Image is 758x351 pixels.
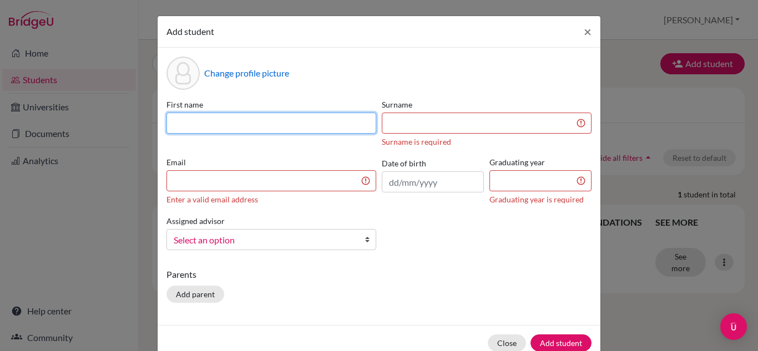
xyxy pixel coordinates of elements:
div: Graduating year is required [489,194,592,205]
div: Enter a valid email address [166,194,376,205]
div: Surname is required [382,136,592,147]
label: Assigned advisor [166,215,225,227]
span: × [584,23,592,39]
label: Graduating year [489,156,592,168]
input: dd/mm/yyyy [382,171,484,192]
button: Close [575,16,600,47]
label: Date of birth [382,157,426,169]
span: Select an option [174,233,355,247]
label: Email [166,156,376,168]
div: Open Intercom Messenger [720,313,747,340]
label: Surname [382,99,592,110]
p: Parents [166,268,592,281]
label: First name [166,99,376,110]
button: Add parent [166,286,224,303]
span: Add student [166,26,214,37]
div: Profile picture [166,57,200,90]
